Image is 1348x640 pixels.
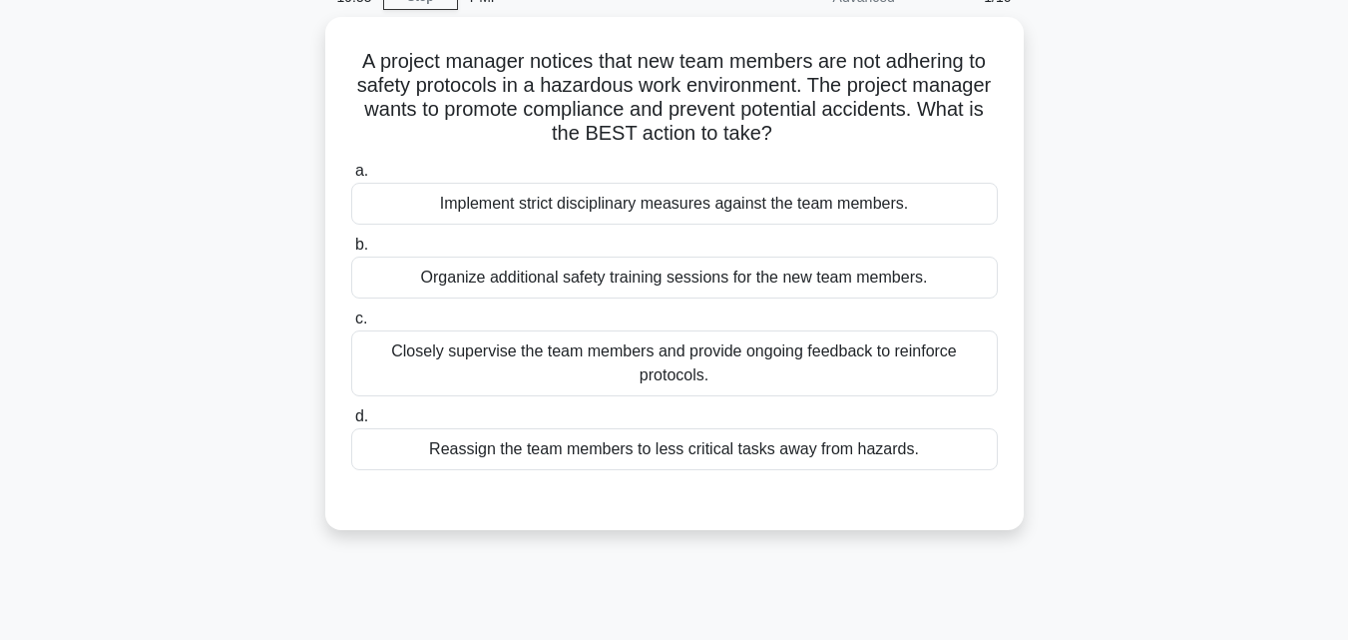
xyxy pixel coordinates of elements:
[351,330,998,396] div: Closely supervise the team members and provide ongoing feedback to reinforce protocols.
[355,236,368,253] span: b.
[355,162,368,179] span: a.
[355,407,368,424] span: d.
[351,183,998,225] div: Implement strict disciplinary measures against the team members.
[355,310,367,326] span: c.
[351,428,998,470] div: Reassign the team members to less critical tasks away from hazards.
[349,49,1000,147] h5: A project manager notices that new team members are not adhering to safety protocols in a hazardo...
[351,257,998,299] div: Organize additional safety training sessions for the new team members.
